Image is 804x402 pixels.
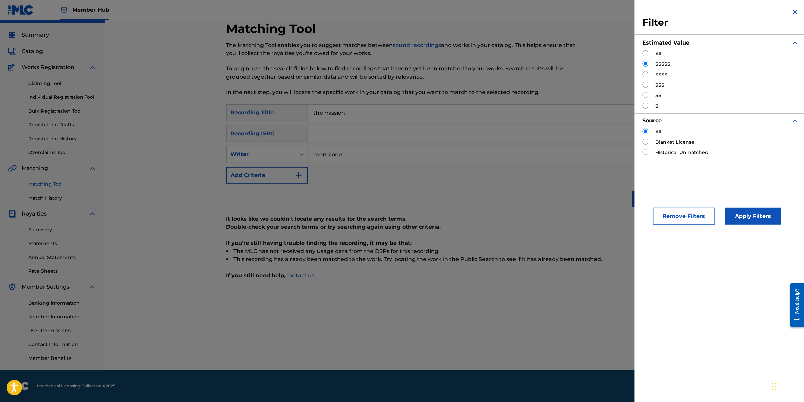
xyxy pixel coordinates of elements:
[28,149,96,156] a: Overclaims Tool
[791,117,799,125] img: expand
[8,5,34,15] img: MLC Logo
[28,254,96,261] a: Annual Statements
[22,63,74,71] span: Works Registration
[656,139,695,146] label: Blanket License
[656,103,659,110] label: $
[785,278,804,332] iframe: Resource Center
[226,41,578,57] p: The Matching Tool enables you to suggest matches between and works in your catalog. This helps en...
[22,283,70,291] span: Member Settings
[88,164,96,172] img: expand
[28,181,96,188] a: Matching Tool
[8,164,17,172] img: Matching
[28,355,96,362] a: Member Benefits
[88,283,96,291] img: expand
[22,164,48,172] span: Matching
[8,283,16,291] img: Member Settings
[772,376,776,397] div: Trascina
[656,71,668,78] label: $$$$
[28,80,96,87] a: Claiming Tool
[88,63,96,71] img: expand
[286,272,315,279] a: contact us
[770,370,804,402] div: Widget chat
[8,47,16,55] img: Catalog
[8,382,29,390] img: logo
[656,128,662,135] label: All
[88,210,96,218] img: expand
[22,210,47,218] span: Royalties
[656,61,671,68] label: $$$$$
[295,171,303,179] img: 9d2ae6d4665cec9f34b9.svg
[60,6,68,14] img: Top Rightsholder
[226,88,578,96] p: In the next step, you will locate the specific work in your catalog that you want to match to the...
[226,104,683,211] form: Search Form
[656,50,662,57] label: All
[226,215,683,223] p: It looks like we couldn't locate any results for the search terms.
[226,65,578,81] p: To begin, use the search fields below to find recordings that haven't yet been matched to your wo...
[28,327,96,334] a: User Permissions
[28,299,96,307] a: Banking Information
[791,8,799,16] img: close
[28,240,96,247] a: Statements
[656,82,665,89] label: $$$
[8,63,17,71] img: Works Registration
[226,21,320,36] h2: Matching Tool
[643,117,662,124] strong: Source
[28,268,96,275] a: Rate Sheets
[28,195,96,202] a: Match History
[8,31,49,39] a: SummarySummary
[28,94,96,101] a: Individual Registration Tool
[37,383,115,389] span: Mechanical Licensing Collective © 2025
[226,223,683,231] p: Double-check your search terms or try searching again using other criteria.
[226,247,683,255] li: The MLC has not received any usage data from the DSPs for this recording.
[28,108,96,115] a: Bulk Registration Tool
[28,341,96,348] a: Contact Information
[28,313,96,320] a: Member Information
[72,6,109,14] span: Member Hub
[22,47,43,55] span: Catalog
[770,370,804,402] iframe: Chat Widget
[393,42,441,48] a: sound recordings
[22,31,49,39] span: Summary
[28,135,96,142] a: Registration History
[656,149,709,156] label: Historical Unmatched
[725,208,781,225] button: Apply Filters
[231,150,292,159] div: Writer
[632,191,683,207] button: Search
[8,47,43,55] a: CatalogCatalog
[656,92,662,99] label: $$
[28,121,96,128] a: Registration Drafts
[643,17,799,29] h3: Filter
[791,39,799,47] img: expand
[8,31,16,39] img: Summary
[226,271,683,280] p: If you still need help, .
[643,39,690,46] strong: Estimated Value
[226,255,683,263] li: This recording has already been matched to the work. Try locating the work in the Public Search t...
[226,167,308,184] button: Add Criteria
[653,208,715,225] button: Remove Filters
[8,210,16,218] img: Royalties
[226,239,683,247] p: If you're still having trouble finding the recording, it may be that:
[28,226,96,233] a: Summary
